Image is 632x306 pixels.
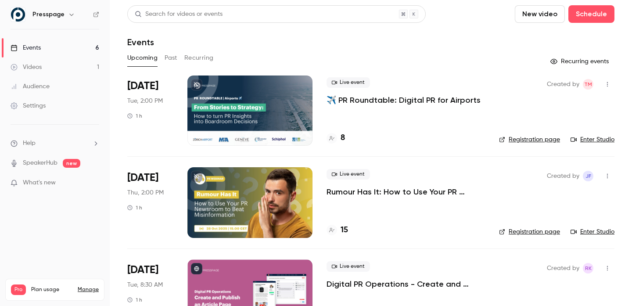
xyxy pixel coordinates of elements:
[327,224,348,236] a: 15
[547,171,579,181] span: Created by
[341,224,348,236] h4: 15
[127,37,154,47] h1: Events
[127,281,163,289] span: Tue, 8:30 AM
[327,279,485,289] a: Digital PR Operations - Create and Publish an Article Page
[499,227,560,236] a: Registration page
[11,284,26,295] span: Pro
[327,187,485,197] a: Rumour Has It: How to Use Your PR Newsroom to Beat Misinformation
[546,54,614,68] button: Recurring events
[127,263,158,277] span: [DATE]
[23,158,57,168] a: SpeakerHub
[127,296,142,303] div: 1 h
[585,171,591,181] span: JF
[32,10,65,19] h6: Presspage
[583,263,593,274] span: Robin Kleine
[127,51,158,65] button: Upcoming
[547,263,579,274] span: Created by
[327,169,370,180] span: Live event
[78,286,99,293] a: Manage
[327,261,370,272] span: Live event
[11,101,46,110] div: Settings
[499,135,560,144] a: Registration page
[127,97,163,105] span: Tue, 2:00 PM
[135,10,223,19] div: Search for videos or events
[31,286,72,293] span: Plan usage
[127,204,142,211] div: 1 h
[571,227,614,236] a: Enter Studio
[23,139,36,148] span: Help
[341,132,345,144] h4: 8
[127,171,158,185] span: [DATE]
[127,79,158,93] span: [DATE]
[585,263,592,274] span: RK
[127,112,142,119] div: 1 h
[127,167,173,238] div: Oct 30 Thu, 3:00 PM (Europe/Amsterdam)
[547,79,579,90] span: Created by
[127,188,164,197] span: Thu, 2:00 PM
[327,132,345,144] a: 8
[23,178,56,187] span: What's new
[571,135,614,144] a: Enter Studio
[89,179,99,187] iframe: Noticeable Trigger
[584,79,592,90] span: TM
[11,63,42,72] div: Videos
[184,51,214,65] button: Recurring
[327,95,481,105] a: ✈️ PR Roundtable: Digital PR for Airports
[568,5,614,23] button: Schedule
[583,171,593,181] span: Jesse Finn-Brown
[515,5,565,23] button: New video
[327,77,370,88] span: Live event
[11,139,99,148] li: help-dropdown-opener
[11,82,50,91] div: Audience
[11,43,41,52] div: Events
[127,76,173,146] div: Oct 21 Tue, 3:00 PM (Europe/Amsterdam)
[165,51,177,65] button: Past
[11,7,25,22] img: Presspage
[63,159,80,168] span: new
[583,79,593,90] span: Teis Meijer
